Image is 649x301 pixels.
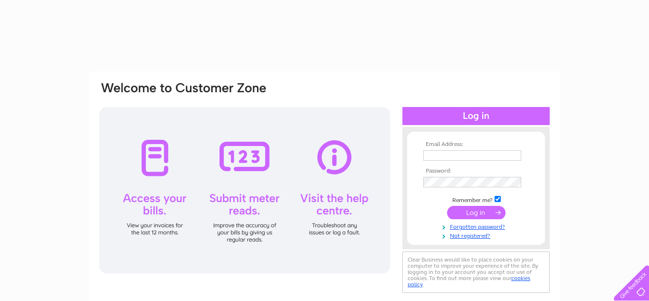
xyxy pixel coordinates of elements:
input: Submit [447,206,506,219]
th: Email Address: [421,141,531,148]
td: Remember me? [421,194,531,204]
a: Not registered? [423,231,531,240]
div: Clear Business would like to place cookies on your computer to improve your experience of the sit... [402,252,550,293]
a: cookies policy [408,275,530,288]
a: Forgotten password? [423,222,531,231]
th: Password: [421,168,531,175]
